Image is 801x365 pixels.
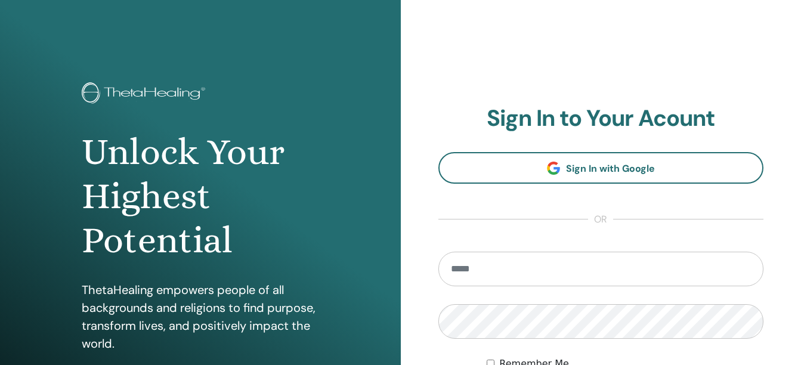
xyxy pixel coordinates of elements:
h2: Sign In to Your Acount [438,105,764,132]
span: Sign In with Google [566,162,655,175]
a: Sign In with Google [438,152,764,184]
h1: Unlock Your Highest Potential [82,130,319,263]
span: or [588,212,613,227]
p: ThetaHealing empowers people of all backgrounds and religions to find purpose, transform lives, a... [82,281,319,352]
